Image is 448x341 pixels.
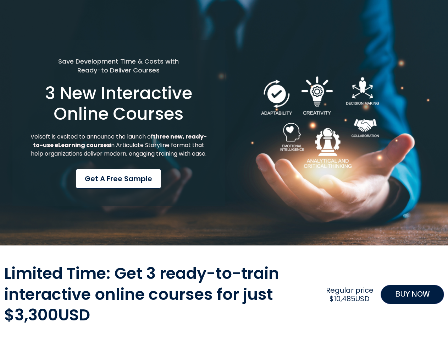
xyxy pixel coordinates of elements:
p: Velsoft is excited to announce the launch of in Articulate Storyline format that help organizatio... [29,132,208,158]
span: BUY NOW [395,289,430,300]
span: Get a Free Sample [85,173,152,184]
a: Get a Free Sample [76,169,161,189]
h2: Regular price $10,485USD [322,286,377,303]
h5: Save Development Time & Costs with Ready-to Deliver Courses [29,57,208,75]
h1: 3 New Interactive Online Courses [29,83,208,124]
strong: three new, ready-to-use eLearning courses [33,132,207,149]
h2: Limited Time: Get 3 ready-to-train interactive online courses for just $3,300USD [4,263,319,326]
a: BUY NOW [381,285,444,304]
